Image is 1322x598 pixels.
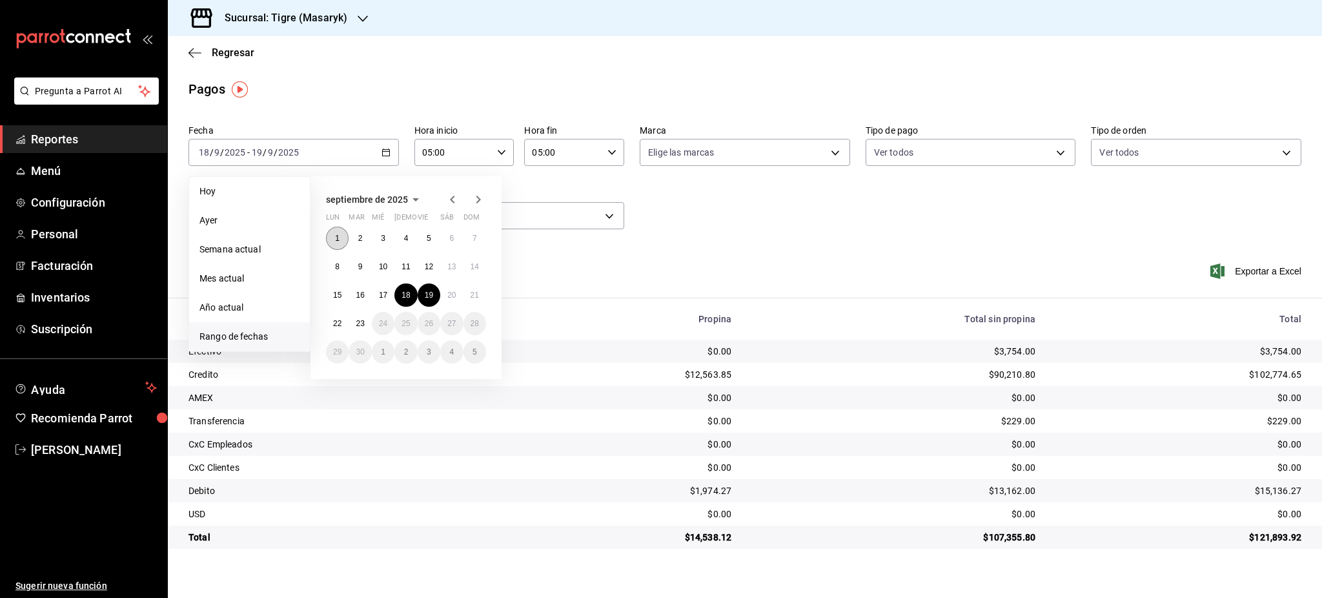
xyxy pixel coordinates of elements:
h3: Sucursal: Tigre (Masaryk) [214,10,347,26]
abbr: 4 de septiembre de 2025 [404,234,409,243]
abbr: viernes [418,213,428,227]
div: $0.00 [1056,508,1301,521]
abbr: 2 de septiembre de 2025 [358,234,363,243]
button: 20 de septiembre de 2025 [440,284,463,307]
button: 13 de septiembre de 2025 [440,255,463,278]
abbr: 7 de septiembre de 2025 [473,234,477,243]
button: 4 de septiembre de 2025 [394,227,417,250]
div: $121,893.92 [1056,531,1301,544]
abbr: 8 de septiembre de 2025 [335,262,340,271]
div: Debito [188,484,507,497]
button: 10 de septiembre de 2025 [372,255,394,278]
button: 1 de septiembre de 2025 [326,227,349,250]
button: 1 de octubre de 2025 [372,340,394,364]
button: 28 de septiembre de 2025 [463,312,486,335]
div: $102,774.65 [1056,368,1301,381]
button: 14 de septiembre de 2025 [463,255,486,278]
input: ---- [224,147,246,158]
div: $13,162.00 [752,484,1035,497]
abbr: 16 de septiembre de 2025 [356,291,364,300]
div: $15,136.27 [1056,484,1301,497]
button: septiembre de 2025 [326,192,423,207]
input: ---- [278,147,300,158]
div: $0.00 [752,391,1035,404]
span: Semana actual [199,243,300,256]
button: 26 de septiembre de 2025 [418,312,440,335]
div: CxC Clientes [188,461,507,474]
abbr: 2 de octubre de 2025 [404,347,409,356]
button: 12 de septiembre de 2025 [418,255,440,278]
span: Ver todos [1099,146,1139,159]
span: Configuración [31,194,157,211]
div: $1,974.27 [528,484,732,497]
abbr: 20 de septiembre de 2025 [447,291,456,300]
span: Hoy [199,185,300,198]
span: Suscripción [31,320,157,338]
button: 9 de septiembre de 2025 [349,255,371,278]
abbr: 3 de septiembre de 2025 [381,234,385,243]
button: Exportar a Excel [1213,263,1301,279]
abbr: 13 de septiembre de 2025 [447,262,456,271]
abbr: 24 de septiembre de 2025 [379,319,387,328]
span: Ver todos [874,146,913,159]
div: Propina [528,314,732,324]
div: $229.00 [752,415,1035,428]
div: $12,563.85 [528,368,732,381]
div: $0.00 [1056,438,1301,451]
abbr: 14 de septiembre de 2025 [471,262,479,271]
abbr: 15 de septiembre de 2025 [333,291,341,300]
span: - [247,147,250,158]
abbr: martes [349,213,364,227]
abbr: 28 de septiembre de 2025 [471,319,479,328]
div: $0.00 [528,508,732,521]
label: Hora fin [524,126,624,135]
abbr: 27 de septiembre de 2025 [447,319,456,328]
abbr: 30 de septiembre de 2025 [356,347,364,356]
button: 5 de octubre de 2025 [463,340,486,364]
span: / [263,147,267,158]
span: Regresar [212,46,254,59]
span: / [274,147,278,158]
span: Elige las marcas [648,146,714,159]
span: septiembre de 2025 [326,194,408,205]
button: 27 de septiembre de 2025 [440,312,463,335]
input: -- [267,147,274,158]
button: 4 de octubre de 2025 [440,340,463,364]
button: 3 de octubre de 2025 [418,340,440,364]
abbr: miércoles [372,213,384,227]
input: -- [251,147,263,158]
abbr: 26 de septiembre de 2025 [425,319,433,328]
div: $0.00 [752,461,1035,474]
abbr: 17 de septiembre de 2025 [379,291,387,300]
label: Tipo de orden [1091,126,1301,135]
abbr: lunes [326,213,340,227]
div: $0.00 [1056,461,1301,474]
button: 3 de septiembre de 2025 [372,227,394,250]
button: 5 de septiembre de 2025 [418,227,440,250]
div: $0.00 [528,415,732,428]
button: 30 de septiembre de 2025 [349,340,371,364]
abbr: 4 de octubre de 2025 [449,347,454,356]
div: $3,754.00 [1056,345,1301,358]
div: $229.00 [1056,415,1301,428]
button: 15 de septiembre de 2025 [326,284,349,307]
div: $0.00 [528,438,732,451]
div: $0.00 [528,391,732,404]
abbr: 22 de septiembre de 2025 [333,319,341,328]
div: Total [188,531,507,544]
span: Pregunta a Parrot AI [35,85,139,98]
button: 17 de septiembre de 2025 [372,284,394,307]
div: $3,754.00 [752,345,1035,358]
div: $0.00 [1056,391,1301,404]
span: / [220,147,224,158]
input: -- [214,147,220,158]
abbr: domingo [463,213,480,227]
div: $90,210.80 [752,368,1035,381]
abbr: 10 de septiembre de 2025 [379,262,387,271]
span: Sugerir nueva función [15,579,157,593]
button: 21 de septiembre de 2025 [463,284,486,307]
div: $0.00 [752,438,1035,451]
span: Rango de fechas [199,330,300,344]
div: $0.00 [528,461,732,474]
button: Pregunta a Parrot AI [14,77,159,105]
